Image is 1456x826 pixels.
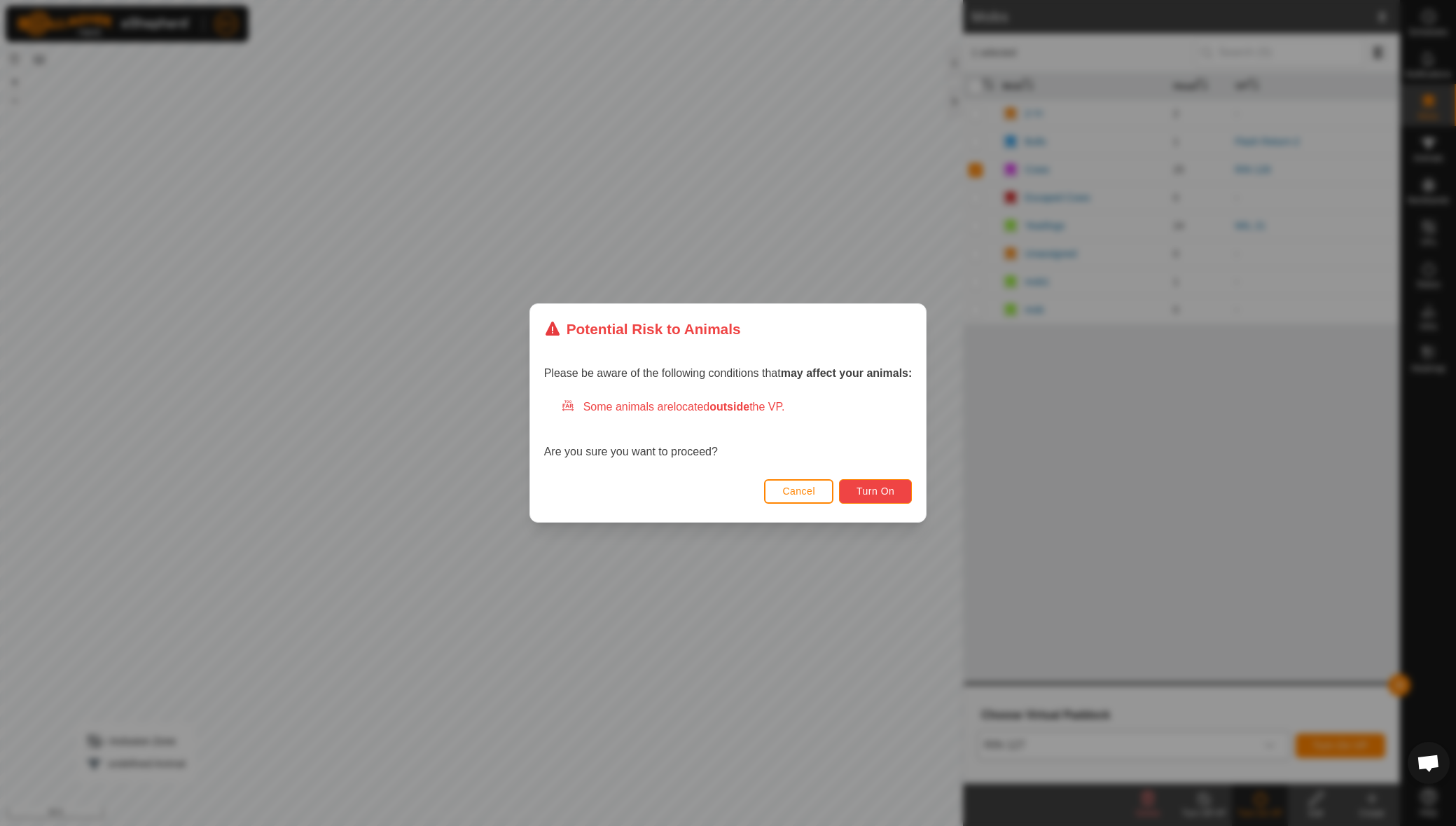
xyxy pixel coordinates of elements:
span: Turn On [857,486,894,497]
div: Are you sure you want to proceed? [544,399,913,460]
span: Cancel [782,486,815,497]
button: Cancel [764,479,833,504]
div: Potential Risk to Animals [544,318,741,340]
div: Some animals are [561,399,913,415]
span: Please be aware of the following conditions that [544,367,913,379]
button: Turn On [839,479,912,504]
div: Open chat [1408,742,1450,784]
span: located the VP. [674,401,785,413]
strong: outside [709,401,749,413]
strong: may affect your animals: [781,367,913,379]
